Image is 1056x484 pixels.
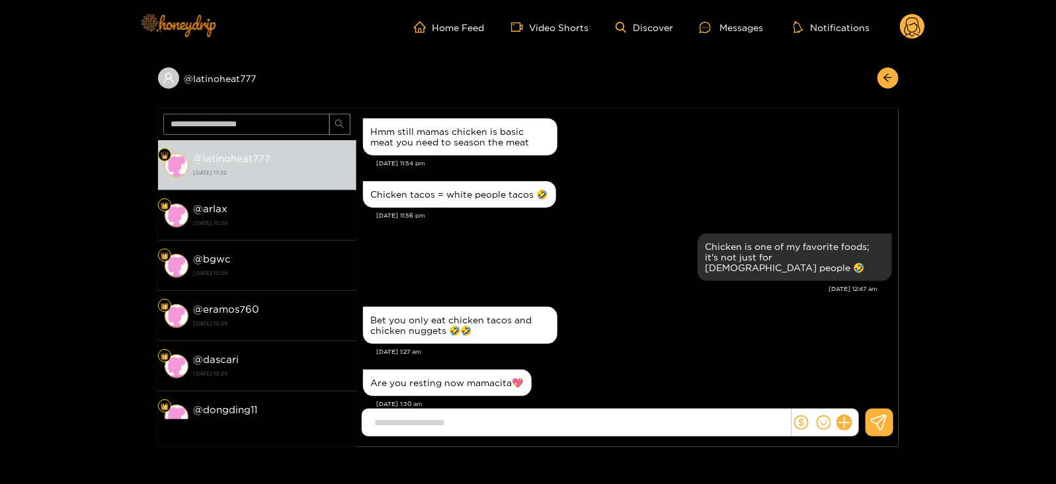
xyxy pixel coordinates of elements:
button: dollar [792,413,811,432]
div: Sep. 23, 11:54 pm [363,118,557,155]
span: arrow-left [883,73,893,84]
div: Messages [700,20,763,35]
div: [DATE] 11:56 pm [377,211,892,220]
img: Fan Level [161,202,169,210]
span: user [163,72,175,84]
img: Fan Level [161,151,169,159]
strong: @ latinoheat777 [194,153,271,164]
strong: @ arlax [194,203,228,214]
div: Chicken is one of my favorite foods; it's not just for [DEMOGRAPHIC_DATA] people 🤣 [706,241,884,273]
img: Fan Level [161,352,169,360]
a: Home Feed [414,21,485,33]
span: smile [817,415,831,430]
strong: @ eramos760 [194,303,260,315]
a: Video Shorts [511,21,589,33]
div: Bet you only eat chicken tacos and chicken nuggets 🤣🤣 [371,315,549,336]
span: search [335,119,345,130]
img: conversation [165,405,188,428]
img: Fan Level [161,403,169,411]
div: Sep. 24, 1:27 am [363,307,557,344]
span: dollar [794,415,809,430]
span: home [414,21,432,33]
div: Sep. 23, 11:56 pm [363,181,556,208]
div: [DATE] 12:47 am [363,284,878,294]
div: [DATE] 1:27 am [377,347,892,356]
div: Are you resting now mamacita💖 [371,378,524,388]
img: conversation [165,204,188,227]
strong: [DATE] 17:32 [194,167,350,179]
strong: [DATE] 10:29 [194,267,350,279]
div: @latinoheat777 [158,67,356,89]
div: Sep. 24, 12:47 am [698,233,892,281]
button: search [329,114,350,135]
img: conversation [165,254,188,278]
img: conversation [165,153,188,177]
img: Fan Level [161,302,169,310]
strong: @ bgwc [194,253,231,264]
strong: @ dongding11 [194,404,258,415]
div: Chicken tacos = white people tacos 🤣 [371,189,548,200]
strong: [DATE] 10:29 [194,217,350,229]
strong: [DATE] 10:29 [194,317,350,329]
img: conversation [165,354,188,378]
div: [DATE] 11:54 pm [377,159,892,168]
button: Notifications [790,20,873,34]
div: [DATE] 1:30 am [377,399,892,409]
div: Sep. 24, 1:30 am [363,370,532,396]
img: Fan Level [161,252,169,260]
strong: [DATE] 10:29 [194,368,350,380]
img: conversation [165,304,188,328]
span: video-camera [511,21,530,33]
strong: [DATE] 10:29 [194,418,350,430]
button: arrow-left [877,67,899,89]
div: Hmm still mamas chicken is basic meat you need to season the meat [371,126,549,147]
strong: @ dascari [194,354,239,365]
a: Discover [616,22,673,33]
